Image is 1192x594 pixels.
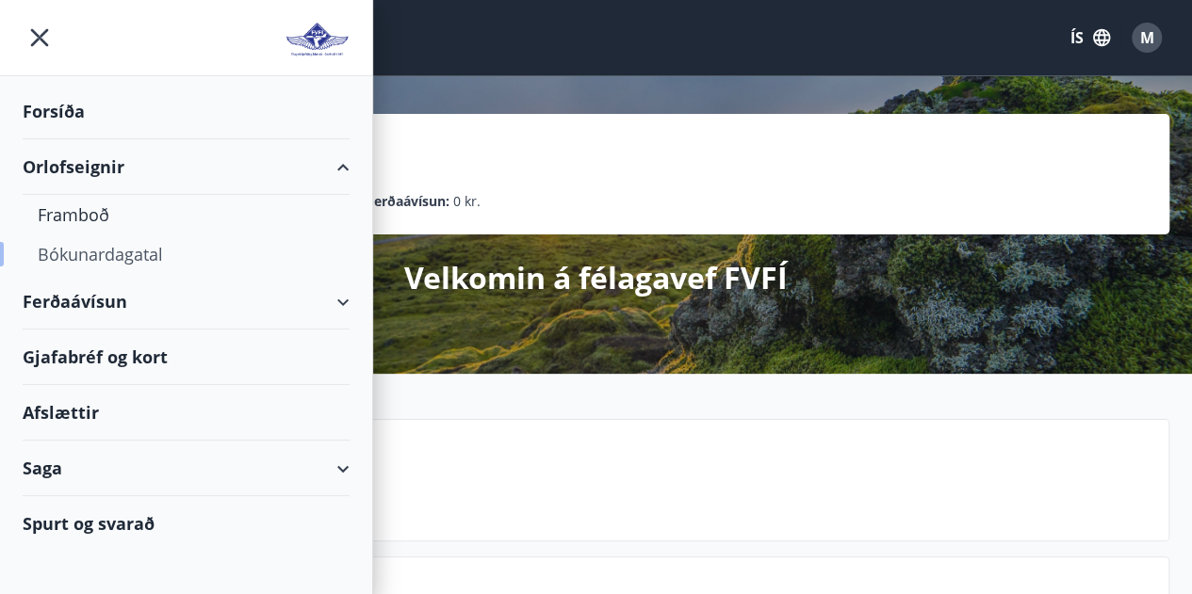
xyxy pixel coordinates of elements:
[285,21,350,58] img: union_logo
[1060,21,1120,55] button: ÍS
[453,191,481,212] span: 0 kr.
[161,467,1153,499] p: Næstu helgi
[23,84,350,139] div: Forsíða
[38,195,335,234] div: Framboð
[23,441,350,496] div: Saga
[23,21,57,55] button: menu
[23,385,350,441] div: Afslættir
[1140,27,1154,48] span: M
[23,496,350,551] div: Spurt og svarað
[23,329,350,385] div: Gjafabréf og kort
[38,234,335,274] div: Bókunardagatal
[23,274,350,329] div: Ferðaávísun
[23,139,350,195] div: Orlofseignir
[404,257,788,298] p: Velkomin á félagavef FVFÍ
[1124,15,1169,60] button: M
[367,191,449,212] p: Ferðaávísun :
